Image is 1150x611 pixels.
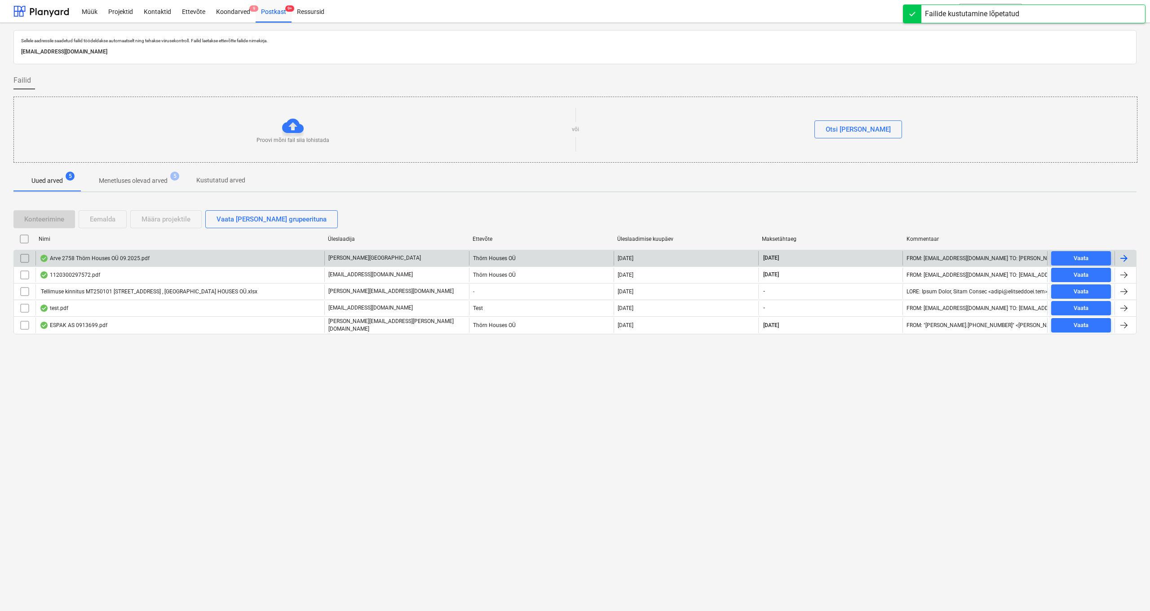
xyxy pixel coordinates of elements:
[205,210,338,228] button: Vaata [PERSON_NAME] grupeerituna
[1051,284,1111,299] button: Vaata
[618,305,633,311] div: [DATE]
[618,272,633,278] div: [DATE]
[40,305,49,312] div: Andmed failist loetud
[39,236,321,242] div: Nimi
[40,305,68,312] div: test.pdf
[196,176,245,185] p: Kustutatud arved
[170,172,179,181] span: 5
[572,126,579,133] p: või
[473,236,610,242] div: Ettevõte
[618,288,633,295] div: [DATE]
[1051,251,1111,266] button: Vaata
[249,5,258,12] span: 9
[328,318,465,333] p: [PERSON_NAME][EMAIL_ADDRESS][PERSON_NAME][DOMAIN_NAME]
[40,322,49,329] div: Andmed failist loetud
[762,304,766,312] span: -
[40,271,100,279] div: 1120300297572.pdf
[285,5,294,12] span: 9+
[328,304,413,312] p: [EMAIL_ADDRESS][DOMAIN_NAME]
[469,251,614,266] div: Thörn Houses OÜ
[618,255,633,261] div: [DATE]
[40,288,257,295] div: Tellimuse kinnitus MT250101 [STREET_ADDRESS] , [GEOGRAPHIC_DATA] HOUSES OÜ.xlsx
[762,322,780,329] span: [DATE]
[1074,253,1088,264] div: Vaata
[762,288,766,295] span: -
[762,271,780,279] span: [DATE]
[66,172,75,181] span: 5
[469,268,614,282] div: Thörn Houses OÜ
[617,236,755,242] div: Üleslaadimise kuupäev
[328,271,413,279] p: [EMAIL_ADDRESS][DOMAIN_NAME]
[328,288,454,295] p: [PERSON_NAME][EMAIL_ADDRESS][DOMAIN_NAME]
[1051,268,1111,282] button: Vaata
[1074,320,1088,331] div: Vaata
[99,176,168,186] p: Menetluses olevad arved
[13,97,1137,163] div: Proovi mõni fail siia lohistadavõiOtsi [PERSON_NAME]
[40,271,49,279] div: Andmed failist loetud
[40,255,150,262] div: Arve 2758 Thörn Houses OÜ 09.2025.pdf
[257,137,329,144] p: Proovi mõni fail siia lohistada
[618,322,633,328] div: [DATE]
[40,322,107,329] div: ESPAK AS 0913699.pdf
[826,124,891,135] div: Otsi [PERSON_NAME]
[469,318,614,333] div: Thörn Houses OÜ
[762,254,780,262] span: [DATE]
[21,38,1129,44] p: Sellele aadressile saadetud failid töödeldakse automaatselt ning tehakse viirusekontroll. Failid ...
[31,176,63,186] p: Uued arved
[469,301,614,315] div: Test
[328,236,465,242] div: Üleslaadija
[1074,270,1088,280] div: Vaata
[217,213,327,225] div: Vaata [PERSON_NAME] grupeerituna
[925,9,1019,19] div: Failide kustutamine lõpetatud
[328,254,421,262] p: [PERSON_NAME][GEOGRAPHIC_DATA]
[1074,303,1088,314] div: Vaata
[40,255,49,262] div: Andmed failist loetud
[762,236,899,242] div: Maksetähtaeg
[1051,301,1111,315] button: Vaata
[814,120,902,138] button: Otsi [PERSON_NAME]
[469,284,614,299] div: -
[21,47,1129,57] p: [EMAIL_ADDRESS][DOMAIN_NAME]
[1074,287,1088,297] div: Vaata
[1051,318,1111,332] button: Vaata
[13,75,31,86] span: Failid
[907,236,1044,242] div: Kommentaar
